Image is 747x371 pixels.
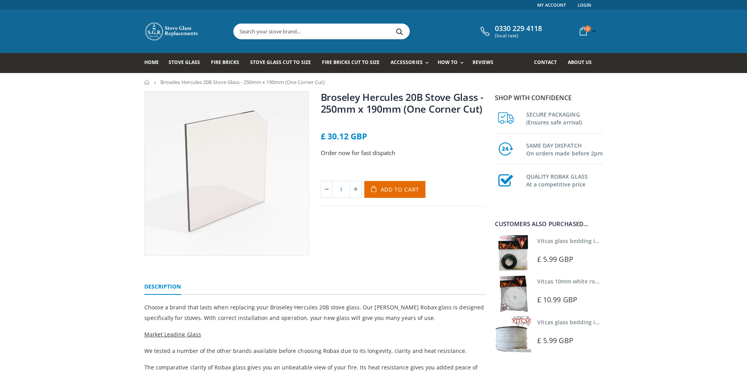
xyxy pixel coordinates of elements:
span: Contact [534,59,557,66]
span: £ 5.99 GBP [537,336,573,345]
h3: QUALITY ROBAX GLASS At a competitive price [526,171,603,188]
span: Fire Bricks Cut To Size [322,59,380,66]
img: Stove Glass Replacement [144,22,199,41]
a: How To [438,53,467,73]
a: About us [568,53,598,73]
span: How To [438,59,458,66]
span: £ 30.12 GBP [321,131,367,142]
a: 0 [576,24,598,39]
span: Home [144,59,159,66]
span: Market Leading Glass [144,331,201,338]
span: About us [568,59,592,66]
span: Fire Bricks [211,59,239,66]
a: Stove Glass Cut To Size [250,53,317,73]
a: 0330 229 4118 (local rate) [478,24,542,38]
a: Vitcas 10mm white rope kit - includes rope seal and glue! [537,278,691,285]
span: Stove Glass [169,59,200,66]
a: Home [144,80,150,85]
span: Reviews [473,59,493,66]
a: Reviews [473,53,499,73]
span: Broseley Hercules 20B Stove Glass - 250mm x 190mm (One Corner Cut) [160,79,325,86]
span: £ 10.99 GBP [537,295,577,304]
a: Contact [534,53,563,73]
span: 0330 229 4118 [495,24,542,33]
a: Stove Glass [169,53,206,73]
img: Vitcas stove glass bedding in tape [495,316,531,353]
span: Add to Cart [381,186,420,193]
img: Vitcas stove glass bedding in tape [495,235,531,271]
span: Stove Glass Cut To Size [250,59,311,66]
a: Fire Bricks [211,53,245,73]
a: Broseley Hercules 20B Stove Glass - 250mm x 190mm (One Corner Cut) [321,90,483,115]
p: Shop with confidence [495,93,603,102]
span: 0 [585,26,591,32]
a: Vitcas glass bedding in tape - 2mm x 15mm x 2 meters (White) [537,318,704,326]
button: Add to Cart [364,181,426,198]
a: Description [144,279,181,295]
h3: SECURE PACKAGING (Ensures safe arrival) [526,109,603,126]
a: Vitcas glass bedding in tape - 2mm x 10mm x 2 meters [537,237,683,245]
span: Accessories [391,59,422,66]
span: We tested a number of the other brands available before choosing Robax due to its longevity, clar... [144,347,467,355]
a: Fire Bricks Cut To Size [322,53,385,73]
p: Order now for fast dispatch [321,148,485,157]
img: SingleCornerCutstoveglass_47a4b226-5406-4546-ba74-e0a90fd307a9_800x_crop_center.webp [145,91,309,256]
input: Search your stove brand... [234,24,497,39]
img: Vitcas white rope, glue and gloves kit 10mm [495,275,531,312]
a: Home [144,53,165,73]
a: Accessories [391,53,432,73]
span: Choose a brand that lasts when replacing your Broseley Hercules 20B stove glass. Our [PERSON_NAME... [144,303,484,322]
span: £ 5.99 GBP [537,254,573,264]
span: (local rate) [495,33,542,38]
button: Search [391,24,409,39]
div: Customers also purchased... [495,221,603,227]
h3: SAME DAY DISPATCH On orders made before 2pm [526,140,603,157]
